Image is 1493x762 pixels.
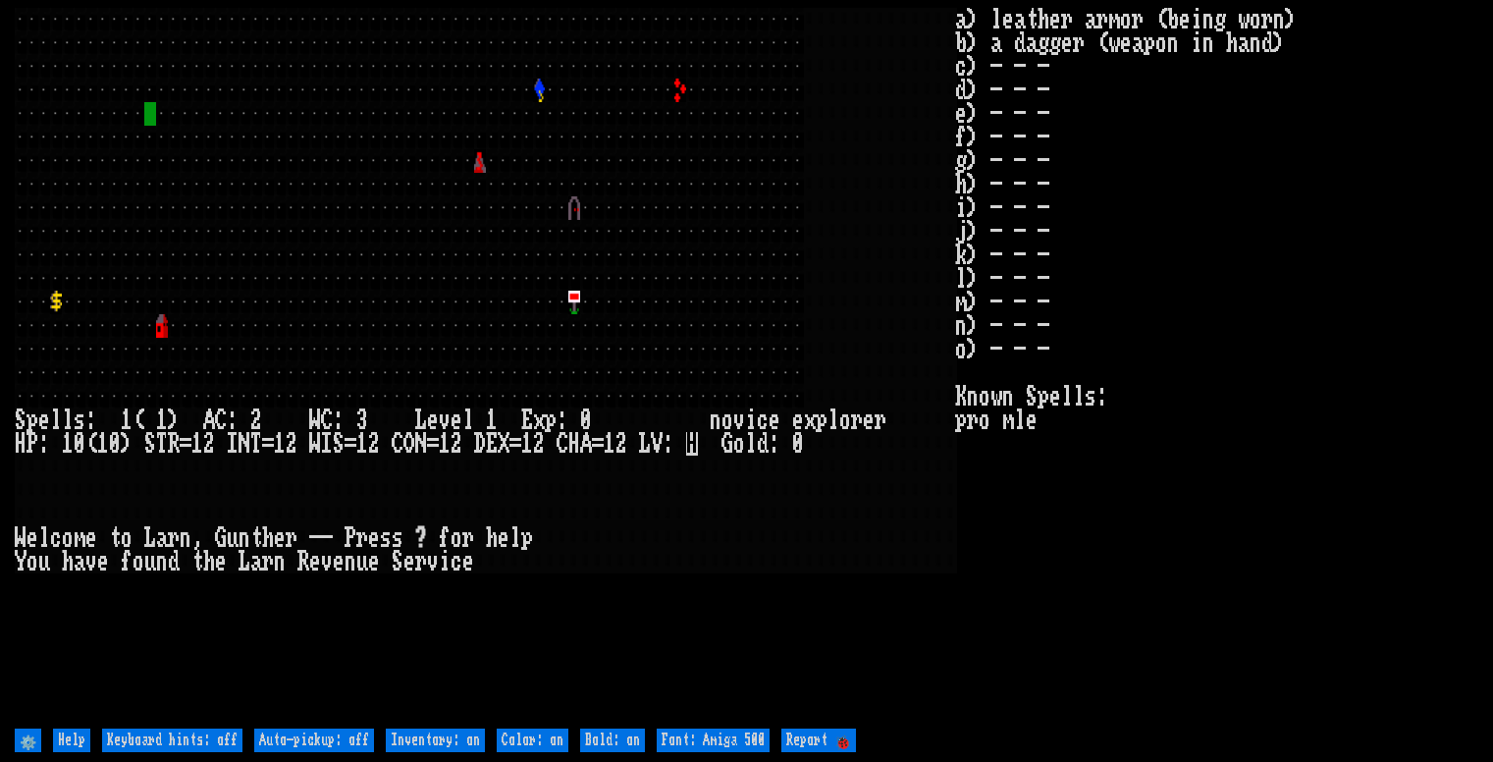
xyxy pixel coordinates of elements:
div: : [85,408,97,432]
div: = [180,432,191,456]
div: n [274,550,286,573]
div: 1 [486,408,498,432]
div: e [403,550,415,573]
div: p [816,408,827,432]
div: 0 [109,432,121,456]
div: Y [15,550,27,573]
div: n [156,550,168,573]
div: o [133,550,144,573]
div: 1 [62,432,74,456]
div: r [462,526,474,550]
div: e [85,526,97,550]
div: C [392,432,403,456]
div: o [721,408,733,432]
div: A [203,408,215,432]
div: 1 [156,408,168,432]
div: L [639,432,651,456]
div: h [203,550,215,573]
div: e [451,408,462,432]
div: ( [85,432,97,456]
div: O [403,432,415,456]
div: v [427,550,439,573]
div: o [451,526,462,550]
stats: a) leather armor (being worn) b) a dagger (weapon in hand) c) - - - d) - - - e) - - - f) - - - g)... [955,8,1477,724]
div: ( [133,408,144,432]
div: t [109,526,121,550]
div: e [368,526,380,550]
input: Bold: on [580,729,645,752]
div: e [274,526,286,550]
div: t [191,550,203,573]
input: Color: on [497,729,568,752]
div: u [144,550,156,573]
div: v [321,550,333,573]
div: 2 [615,432,627,456]
div: : [333,408,345,432]
div: W [309,408,321,432]
div: s [392,526,403,550]
div: m [74,526,85,550]
div: o [121,526,133,550]
div: e [769,408,780,432]
div: e [368,550,380,573]
div: r [851,408,863,432]
div: e [215,550,227,573]
div: v [439,408,451,432]
div: r [415,550,427,573]
div: L [144,526,156,550]
div: 0 [74,432,85,456]
div: P [27,432,38,456]
div: 2 [203,432,215,456]
div: p [27,408,38,432]
div: e [27,526,38,550]
mark: H [686,432,698,456]
div: S [333,432,345,456]
div: e [333,550,345,573]
div: C [557,432,568,456]
div: A [580,432,592,456]
div: n [710,408,721,432]
div: X [498,432,509,456]
div: 1 [274,432,286,456]
div: e [462,550,474,573]
div: 1 [604,432,615,456]
div: e [38,408,50,432]
div: d [168,550,180,573]
div: x [533,408,545,432]
div: V [651,432,663,456]
input: Auto-pickup: off [254,729,374,752]
div: v [733,408,745,432]
div: l [745,432,757,456]
div: e [309,550,321,573]
div: D [474,432,486,456]
div: 1 [121,408,133,432]
div: r [875,408,886,432]
div: 1 [97,432,109,456]
div: S [15,408,27,432]
div: = [509,432,521,456]
div: u [227,526,239,550]
div: 1 [521,432,533,456]
div: f [121,550,133,573]
input: Keyboard hints: off [102,729,242,752]
div: 2 [451,432,462,456]
div: 2 [533,432,545,456]
div: T [156,432,168,456]
div: n [239,526,250,550]
div: W [309,432,321,456]
div: : [663,432,674,456]
div: 0 [792,432,804,456]
div: : [769,432,780,456]
input: Font: Amiga 500 [657,729,770,752]
div: L [415,408,427,432]
div: d [757,432,769,456]
div: = [262,432,274,456]
div: = [345,432,356,456]
div: e [427,408,439,432]
div: r [356,526,368,550]
div: N [239,432,250,456]
div: ) [168,408,180,432]
div: h [62,550,74,573]
div: 1 [439,432,451,456]
div: 1 [191,432,203,456]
